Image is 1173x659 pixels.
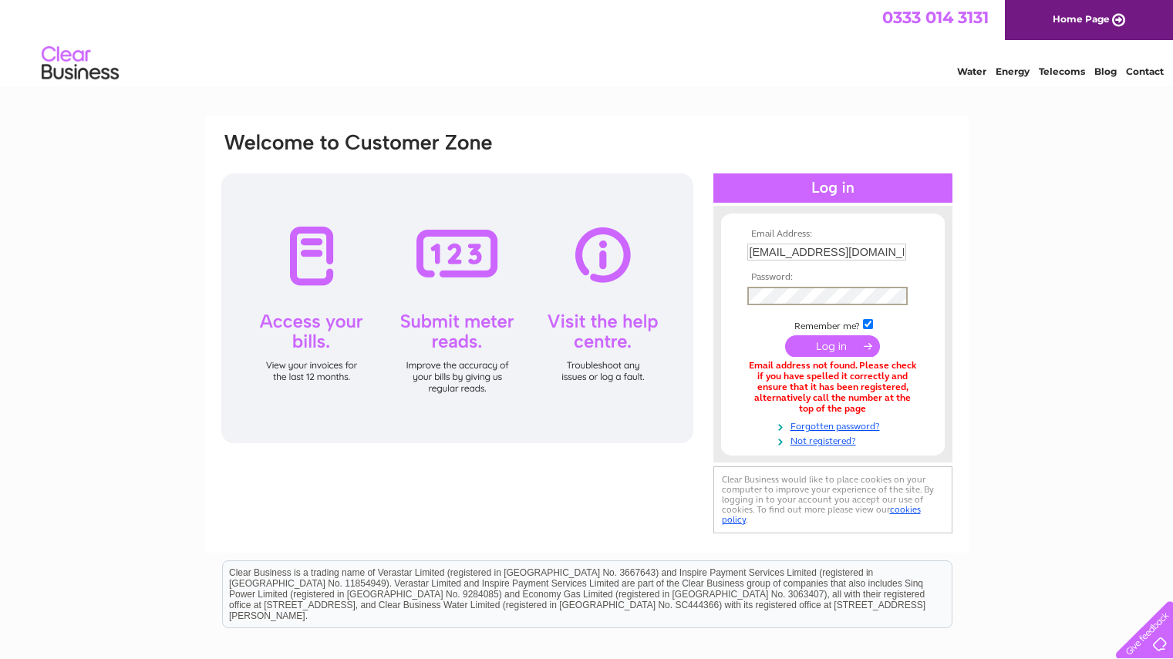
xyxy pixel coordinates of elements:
[743,317,922,332] td: Remember me?
[722,504,921,525] a: cookies policy
[743,229,922,240] th: Email Address:
[957,66,986,77] a: Water
[882,8,989,27] a: 0333 014 3131
[747,361,919,414] div: Email address not found. Please check if you have spelled it correctly and ensure that it has bee...
[1039,66,1085,77] a: Telecoms
[747,432,922,447] a: Not registered?
[713,466,952,533] div: Clear Business would like to place cookies on your computer to improve your experience of the sit...
[223,8,952,75] div: Clear Business is a trading name of Verastar Limited (registered in [GEOGRAPHIC_DATA] No. 3667643...
[743,272,922,283] th: Password:
[1126,66,1164,77] a: Contact
[996,66,1030,77] a: Energy
[785,335,880,357] input: Submit
[747,418,922,432] a: Forgotten password?
[1094,66,1117,77] a: Blog
[41,40,120,87] img: logo.png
